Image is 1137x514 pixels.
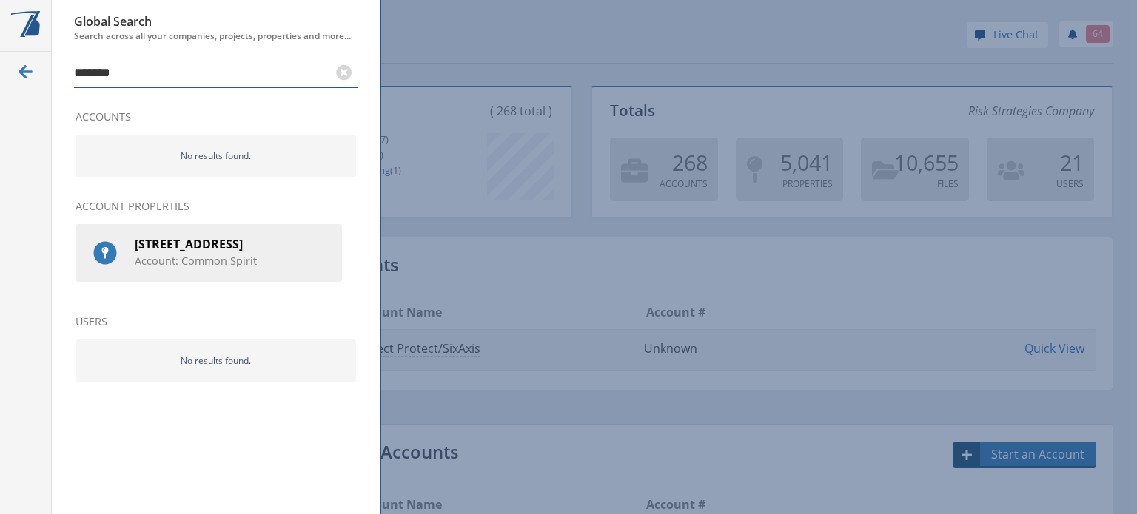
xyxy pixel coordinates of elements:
h6: Global Search [74,15,358,41]
p: Accounts [76,110,356,124]
span: Account: Common Spirit [135,253,321,269]
span: Search across all your companies, projects, properties and more... [74,31,358,41]
p: Account Properties [76,200,356,213]
strong: [STREET_ADDRESS] [135,235,331,253]
p: Users [76,315,356,328]
div: No results found. [76,135,356,177]
a: [STREET_ADDRESS] Account: Common Spirit [76,224,342,282]
div: No results found. [76,339,356,382]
